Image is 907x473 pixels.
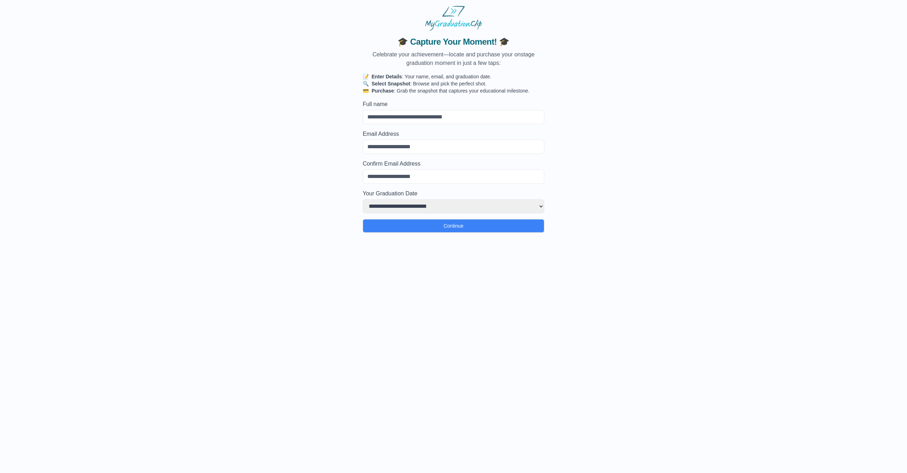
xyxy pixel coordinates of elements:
[363,80,544,87] p: : Browse and pick the perfect shot.
[363,87,544,94] p: : Grab the snapshot that captures your educational milestone.
[363,74,369,79] span: 📝
[363,219,544,233] button: Continue
[363,189,544,198] label: Your Graduation Date
[363,73,544,80] p: : Your name, email, and graduation date.
[425,6,482,30] img: MyGraduationClip
[372,88,394,94] strong: Purchase
[363,160,544,168] label: Confirm Email Address
[372,74,402,79] strong: Enter Details
[363,88,369,94] span: 💳
[363,130,544,138] label: Email Address
[363,36,544,48] span: 🎓 Capture Your Moment! 🎓
[363,100,544,108] label: Full name
[363,50,544,67] p: Celebrate your achievement—locate and purchase your onstage graduation moment in just a few taps:
[363,81,369,87] span: 🔍
[372,81,410,87] strong: Select Snapshot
